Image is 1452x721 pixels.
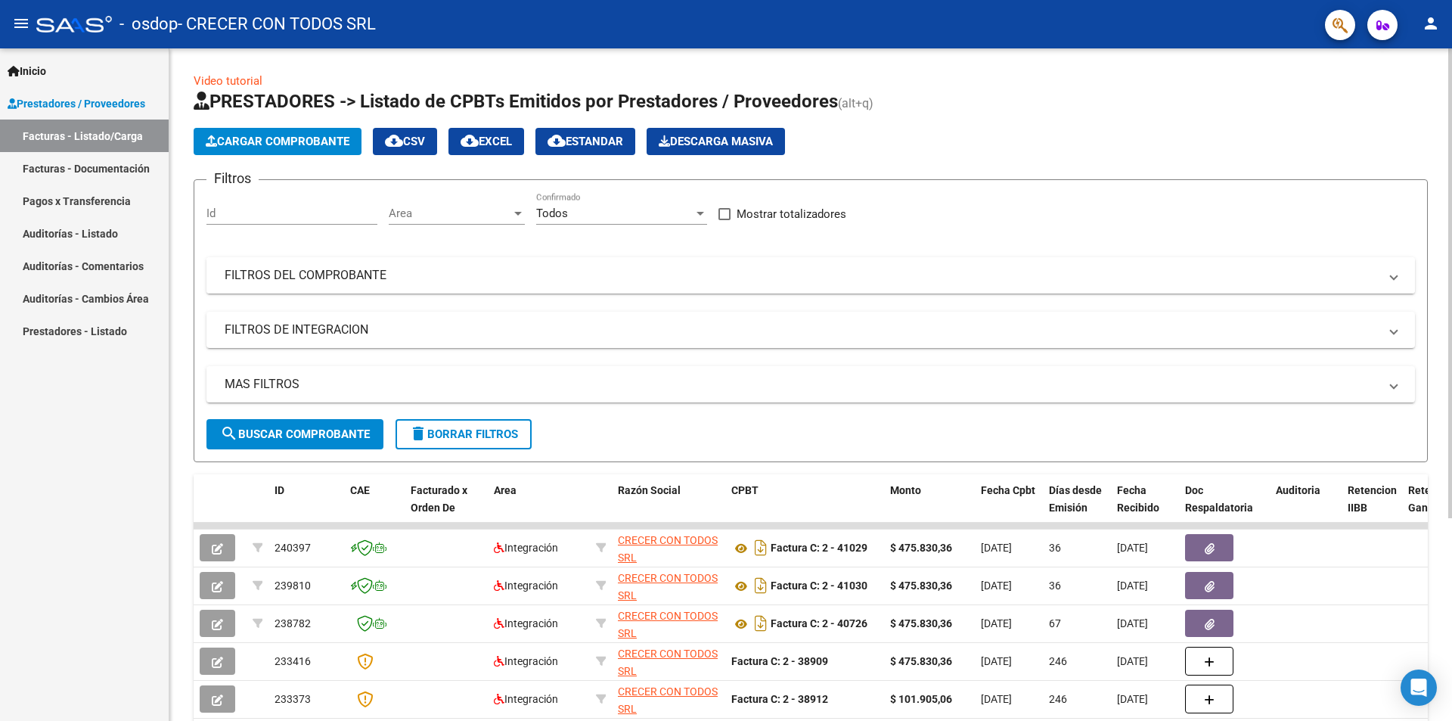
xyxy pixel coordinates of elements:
[731,655,828,667] strong: Factura C: 2 - 38909
[448,128,524,155] button: EXCEL
[494,617,558,629] span: Integración
[771,580,867,592] strong: Factura C: 2 - 41030
[618,608,719,639] div: 30709530824
[275,655,311,667] span: 233416
[194,128,361,155] button: Cargar Comprobante
[1117,484,1159,514] span: Fecha Recibido
[8,63,46,79] span: Inicio
[1117,580,1148,592] span: [DATE]
[1117,693,1148,705] span: [DATE]
[1049,617,1061,629] span: 67
[461,132,479,150] mat-icon: cloud_download
[548,132,566,150] mat-icon: cloud_download
[771,618,867,630] strong: Factura C: 2 - 40726
[1049,580,1061,592] span: 36
[838,96,873,110] span: (alt+q)
[220,424,238,443] mat-icon: search
[731,693,828,705] strong: Factura C: 2 - 38912
[206,168,259,189] h3: Filtros
[618,532,719,564] div: 30709530824
[488,474,590,541] datatable-header-cell: Area
[225,267,1379,284] mat-panel-title: FILTROS DEL COMPROBANTE
[206,419,383,449] button: Buscar Comprobante
[981,542,1012,554] span: [DATE]
[618,570,719,601] div: 30709530824
[536,207,568,220] span: Todos
[194,91,838,112] span: PRESTADORES -> Listado de CPBTs Emitidos por Prestadores / Proveedores
[1348,484,1397,514] span: Retencion IIBB
[1049,693,1067,705] span: 246
[981,484,1035,496] span: Fecha Cpbt
[275,693,311,705] span: 233373
[405,474,488,541] datatable-header-cell: Facturado x Orden De
[1117,655,1148,667] span: [DATE]
[1049,542,1061,554] span: 36
[411,484,467,514] span: Facturado x Orden De
[1276,484,1320,496] span: Auditoria
[751,611,771,636] i: Descargar documento
[344,474,405,541] datatable-header-cell: CAE
[389,207,511,220] span: Area
[206,257,1415,294] mat-expansion-panel-header: FILTROS DEL COMPROBANTE
[268,474,344,541] datatable-header-cell: ID
[981,617,1012,629] span: [DATE]
[890,693,952,705] strong: $ 101.905,06
[737,205,846,223] span: Mostrar totalizadores
[1342,474,1402,541] datatable-header-cell: Retencion IIBB
[618,572,718,601] span: CRECER CON TODOS SRL
[1401,670,1437,706] div: Open Intercom Messenger
[647,128,785,155] app-download-masive: Descarga masiva de comprobantes (adjuntos)
[1049,655,1067,667] span: 246
[275,484,284,496] span: ID
[731,484,759,496] span: CPBT
[981,580,1012,592] span: [DATE]
[206,366,1415,402] mat-expansion-panel-header: MAS FILTROS
[12,14,30,33] mat-icon: menu
[535,128,635,155] button: Estandar
[975,474,1043,541] datatable-header-cell: Fecha Cpbt
[1117,617,1148,629] span: [DATE]
[659,135,773,148] span: Descarga Masiva
[890,580,952,592] strong: $ 475.830,36
[751,536,771,560] i: Descargar documento
[409,424,427,443] mat-icon: delete
[373,128,437,155] button: CSV
[884,474,975,541] datatable-header-cell: Monto
[612,474,725,541] datatable-header-cell: Razón Social
[1043,474,1111,541] datatable-header-cell: Días desde Emisión
[461,135,512,148] span: EXCEL
[618,484,681,496] span: Razón Social
[494,580,558,592] span: Integración
[1179,474,1270,541] datatable-header-cell: Doc Respaldatoria
[350,484,370,496] span: CAE
[385,132,403,150] mat-icon: cloud_download
[8,95,145,112] span: Prestadores / Proveedores
[225,322,1379,338] mat-panel-title: FILTROS DE INTEGRACION
[396,419,532,449] button: Borrar Filtros
[494,542,558,554] span: Integración
[206,135,349,148] span: Cargar Comprobante
[890,617,952,629] strong: $ 475.830,36
[494,693,558,705] span: Integración
[618,648,718,677] span: CRECER CON TODOS SRL
[119,8,178,41] span: - osdop
[618,645,719,677] div: 30709530824
[220,427,370,441] span: Buscar Comprobante
[275,617,311,629] span: 238782
[771,542,867,555] strong: Factura C: 2 - 41029
[1422,14,1440,33] mat-icon: person
[275,580,311,592] span: 239810
[981,655,1012,667] span: [DATE]
[385,135,425,148] span: CSV
[1111,474,1179,541] datatable-header-cell: Fecha Recibido
[1185,484,1253,514] span: Doc Respaldatoria
[178,8,376,41] span: - CRECER CON TODOS SRL
[751,573,771,598] i: Descargar documento
[890,542,952,554] strong: $ 475.830,36
[1117,542,1148,554] span: [DATE]
[494,484,517,496] span: Area
[618,534,718,564] span: CRECER CON TODOS SRL
[890,484,921,496] span: Monto
[275,542,311,554] span: 240397
[890,655,952,667] strong: $ 475.830,36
